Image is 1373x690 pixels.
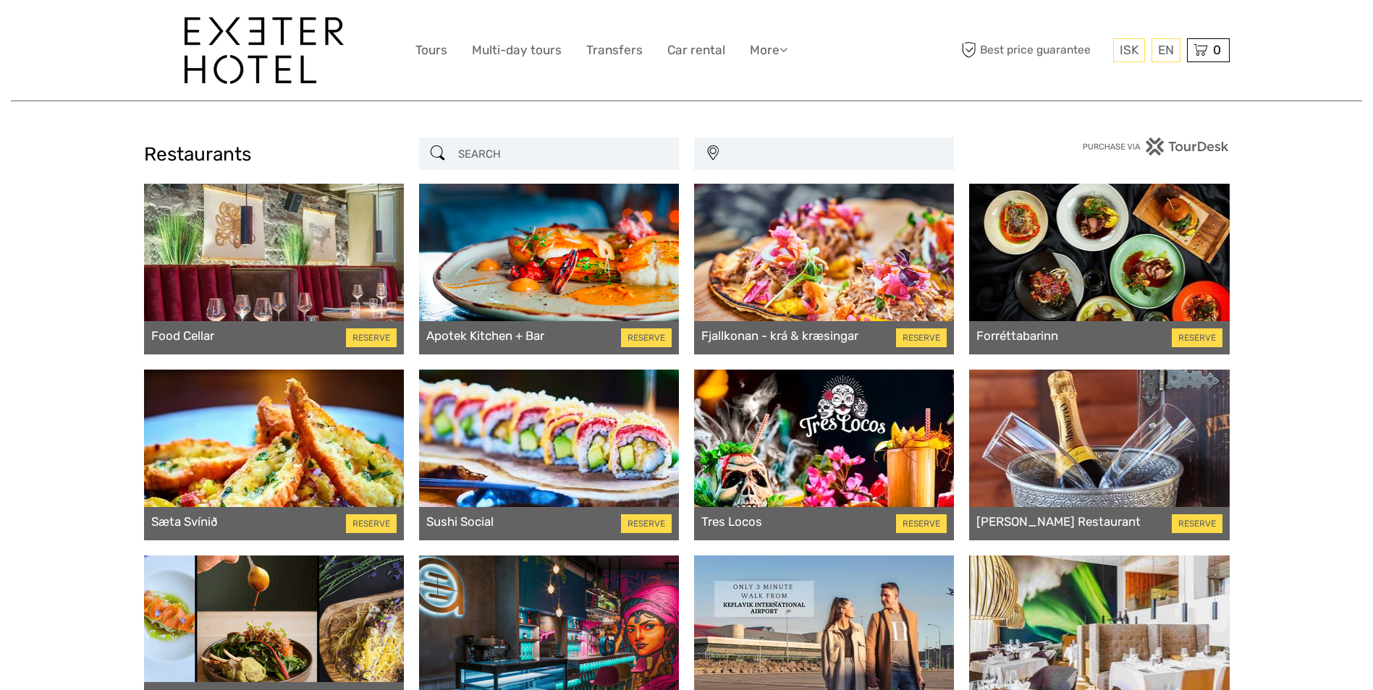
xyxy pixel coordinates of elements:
a: Car rental [667,40,725,61]
a: Tours [415,40,447,61]
a: RESERVE [621,328,672,347]
a: RESERVE [896,328,947,347]
div: EN [1152,38,1180,62]
a: RESERVE [346,514,397,533]
a: Transfers [586,40,643,61]
span: ISK [1120,43,1138,57]
a: Tres Locos [701,514,762,529]
img: 1336-96d47ae6-54fc-4907-bf00-0fbf285a6419_logo_big.jpg [185,17,344,84]
a: [PERSON_NAME] Restaurant [976,514,1141,529]
a: Sæta Svínið [151,514,218,529]
a: RESERVE [1172,328,1222,347]
a: More [750,40,787,61]
a: Multi-day tours [472,40,562,61]
a: RESERVE [346,328,397,347]
span: Best price guarantee [958,38,1110,62]
span: 0 [1211,43,1223,57]
a: Sushi Social [426,514,494,529]
a: RESERVE [896,514,947,533]
input: SEARCH [452,141,672,166]
a: Forréttabarinn [976,328,1058,343]
a: RESERVE [1172,514,1222,533]
img: PurchaseViaTourDesk.png [1082,137,1229,156]
a: RESERVE [621,514,672,533]
h2: Restaurants [144,143,404,166]
a: Food Cellar [151,328,214,343]
a: Apotek Kitchen + Bar [426,328,544,343]
a: Fjallkonan - krá & kræsingar [701,328,858,343]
